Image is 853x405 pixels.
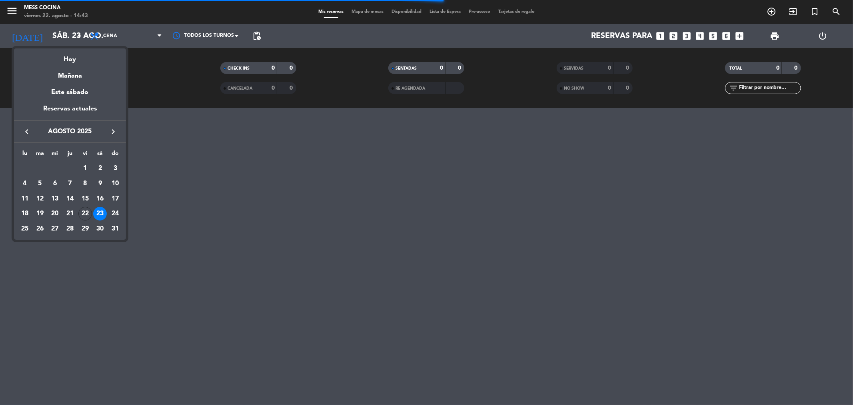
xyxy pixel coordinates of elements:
[93,207,108,222] td: 23 de agosto de 2025
[93,207,107,221] div: 23
[63,192,77,206] div: 14
[47,149,62,161] th: miércoles
[93,176,108,191] td: 9 de agosto de 2025
[106,126,120,137] button: keyboard_arrow_right
[108,162,122,175] div: 3
[17,176,32,191] td: 4 de agosto de 2025
[33,192,47,206] div: 12
[93,177,107,190] div: 9
[17,161,78,176] td: AGO.
[78,176,93,191] td: 8 de agosto de 2025
[62,176,78,191] td: 7 de agosto de 2025
[47,176,62,191] td: 6 de agosto de 2025
[108,207,122,221] div: 24
[48,222,62,236] div: 27
[32,191,48,207] td: 12 de agosto de 2025
[62,191,78,207] td: 14 de agosto de 2025
[18,222,32,236] div: 25
[32,221,48,237] td: 26 de agosto de 2025
[93,222,107,236] div: 30
[78,222,92,236] div: 29
[93,221,108,237] td: 30 de agosto de 2025
[108,161,123,176] td: 3 de agosto de 2025
[32,207,48,222] td: 19 de agosto de 2025
[17,191,32,207] td: 11 de agosto de 2025
[17,207,32,222] td: 18 de agosto de 2025
[17,149,32,161] th: lunes
[47,191,62,207] td: 13 de agosto de 2025
[78,161,93,176] td: 1 de agosto de 2025
[108,222,122,236] div: 31
[78,177,92,190] div: 8
[62,207,78,222] td: 21 de agosto de 2025
[63,222,77,236] div: 28
[48,207,62,221] div: 20
[33,222,47,236] div: 26
[32,176,48,191] td: 5 de agosto de 2025
[108,176,123,191] td: 10 de agosto de 2025
[33,177,47,190] div: 5
[14,48,126,65] div: Hoy
[47,221,62,237] td: 27 de agosto de 2025
[63,177,77,190] div: 7
[108,221,123,237] td: 31 de agosto de 2025
[78,207,93,222] td: 22 de agosto de 2025
[48,192,62,206] div: 13
[34,126,106,137] span: agosto 2025
[32,149,48,161] th: martes
[108,149,123,161] th: domingo
[62,221,78,237] td: 28 de agosto de 2025
[22,127,32,136] i: keyboard_arrow_left
[48,177,62,190] div: 6
[93,162,107,175] div: 2
[63,207,77,221] div: 21
[108,207,123,222] td: 24 de agosto de 2025
[18,177,32,190] div: 4
[33,207,47,221] div: 19
[93,161,108,176] td: 2 de agosto de 2025
[93,192,107,206] div: 16
[18,192,32,206] div: 11
[108,192,122,206] div: 17
[14,65,126,81] div: Mañana
[108,191,123,207] td: 17 de agosto de 2025
[78,221,93,237] td: 29 de agosto de 2025
[20,126,34,137] button: keyboard_arrow_left
[78,207,92,221] div: 22
[78,191,93,207] td: 15 de agosto de 2025
[62,149,78,161] th: jueves
[14,81,126,104] div: Este sábado
[78,162,92,175] div: 1
[18,207,32,221] div: 18
[14,104,126,120] div: Reservas actuales
[108,177,122,190] div: 10
[93,149,108,161] th: sábado
[93,191,108,207] td: 16 de agosto de 2025
[47,207,62,222] td: 20 de agosto de 2025
[78,192,92,206] div: 15
[78,149,93,161] th: viernes
[108,127,118,136] i: keyboard_arrow_right
[17,221,32,237] td: 25 de agosto de 2025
